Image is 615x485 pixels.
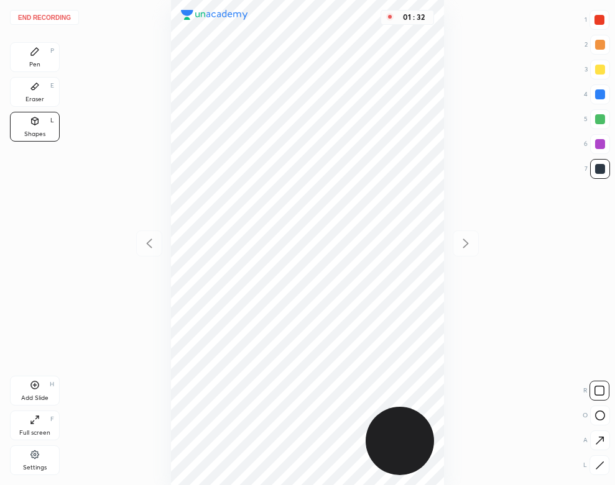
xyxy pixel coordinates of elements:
div: A [583,430,610,450]
div: O [583,406,610,425]
div: Add Slide [21,395,49,401]
div: L [583,455,609,475]
div: Shapes [24,131,45,137]
div: Pen [29,61,40,68]
div: 4 [584,84,610,104]
div: 5 [584,109,610,129]
div: 7 [585,159,610,179]
div: Eraser [25,96,44,102]
div: Settings [23,465,47,471]
div: 6 [584,134,610,154]
div: 01 : 32 [399,13,428,22]
div: 3 [585,60,610,79]
div: R [583,381,609,401]
div: E [50,83,54,89]
img: logo.38c385cc.svg [181,10,248,20]
div: 1 [585,10,609,30]
div: F [50,416,54,422]
div: P [50,48,54,54]
div: 2 [585,35,610,55]
div: L [50,117,54,124]
div: Full screen [19,430,50,436]
div: H [50,381,54,388]
button: End recording [10,10,79,25]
